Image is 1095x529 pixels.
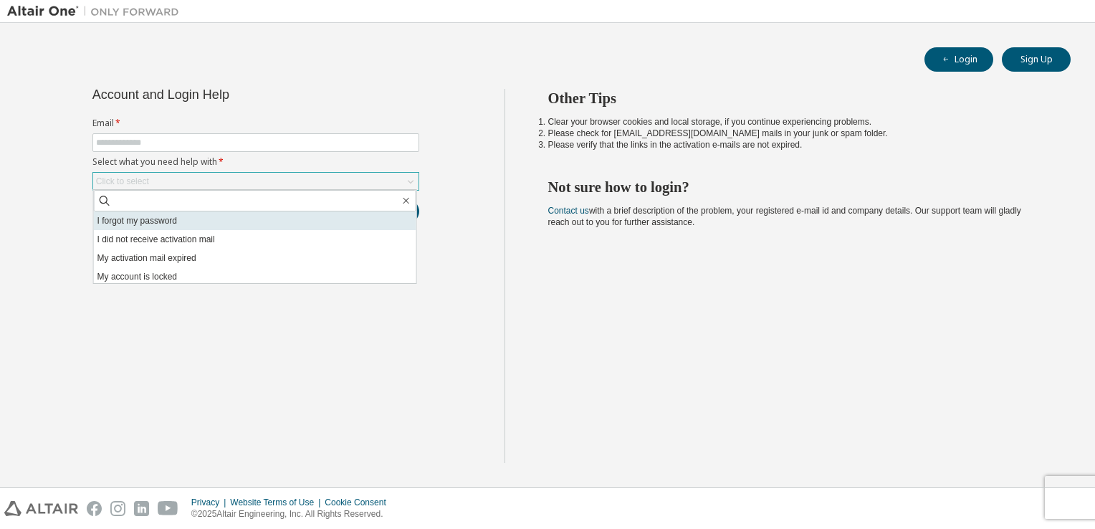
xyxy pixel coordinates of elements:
[7,4,186,19] img: Altair One
[191,508,395,520] p: © 2025 Altair Engineering, Inc. All Rights Reserved.
[548,206,1021,227] span: with a brief description of the problem, your registered e-mail id and company details. Our suppo...
[924,47,993,72] button: Login
[87,501,102,516] img: facebook.svg
[548,139,1046,151] li: Please verify that the links in the activation e-mails are not expired.
[191,497,230,508] div: Privacy
[548,89,1046,108] h2: Other Tips
[325,497,394,508] div: Cookie Consent
[92,89,354,100] div: Account and Login Help
[92,156,419,168] label: Select what you need help with
[548,116,1046,128] li: Clear your browser cookies and local storage, if you continue experiencing problems.
[4,501,78,516] img: altair_logo.svg
[93,173,419,190] div: Click to select
[548,206,589,216] a: Contact us
[134,501,149,516] img: linkedin.svg
[548,128,1046,139] li: Please check for [EMAIL_ADDRESS][DOMAIN_NAME] mails in your junk or spam folder.
[110,501,125,516] img: instagram.svg
[1002,47,1071,72] button: Sign Up
[548,178,1046,196] h2: Not sure how to login?
[96,176,149,187] div: Click to select
[94,211,416,230] li: I forgot my password
[92,118,419,129] label: Email
[158,501,178,516] img: youtube.svg
[230,497,325,508] div: Website Terms of Use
